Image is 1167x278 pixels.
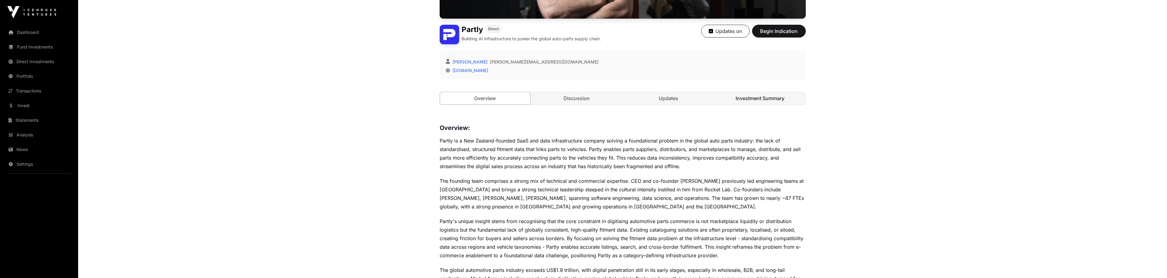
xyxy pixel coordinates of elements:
[7,6,56,18] img: Icehouse Ventures Logo
[1136,249,1167,278] iframe: Chat Widget
[450,68,488,73] a: [DOMAIN_NAME]
[5,128,73,142] a: Analysis
[462,36,601,42] p: Building AI infrastructure to power the global auto-parts supply chain.
[462,25,483,34] h1: Partly
[715,92,805,104] a: Investment Summary
[440,92,531,105] a: Overview
[440,177,806,211] p: The founding team comprises a strong mix of technical and commercial expertise. CEO and co-founde...
[5,40,73,54] a: Fund Investments
[5,26,73,39] a: Dashboard
[752,31,806,37] a: Begin Indication
[5,55,73,68] a: Direct Investments
[440,25,459,44] img: Partly
[451,59,488,64] a: [PERSON_NAME]
[440,92,805,104] nav: Tabs
[760,27,798,35] span: Begin Indication
[5,99,73,112] a: Invest
[5,84,73,98] a: Transactions
[623,92,714,104] a: Updates
[5,157,73,171] a: Settings
[490,59,599,65] a: [PERSON_NAME][EMAIL_ADDRESS][DOMAIN_NAME]
[531,92,622,104] a: Discussion
[752,25,806,38] button: Begin Indication
[5,143,73,156] a: News
[440,123,806,133] h3: Overview:
[440,136,806,171] p: Partly is a New Zealand-founded SaaS and data infrastructure company solving a foundational probl...
[5,114,73,127] a: Statements
[488,27,499,31] span: Direct
[701,25,750,38] button: Updates on
[440,217,806,260] p: Partly's unique insight stems from recognising that the core constraint in digitising automotive ...
[5,70,73,83] a: Portfolio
